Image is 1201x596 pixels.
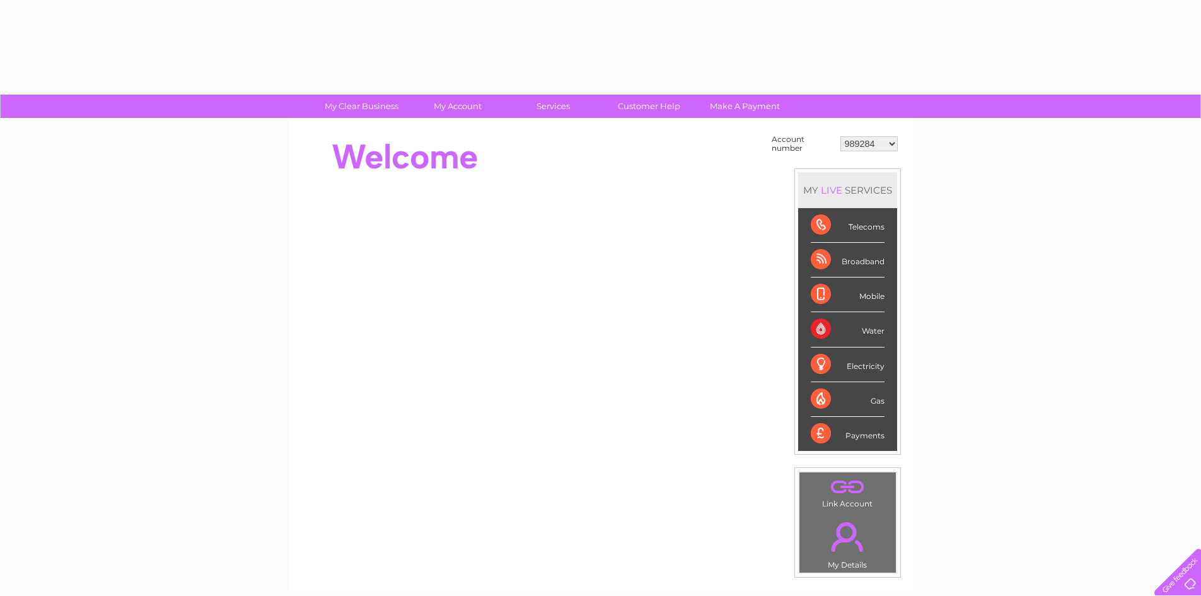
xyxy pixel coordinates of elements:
a: My Clear Business [310,95,414,118]
a: Customer Help [597,95,701,118]
td: Account number [769,132,837,156]
div: LIVE [818,184,845,196]
div: Telecoms [811,208,885,243]
div: Broadband [811,243,885,278]
div: Gas [811,382,885,417]
td: My Details [799,511,896,573]
div: Mobile [811,278,885,312]
div: Electricity [811,348,885,382]
div: MY SERVICES [798,172,897,208]
a: My Account [405,95,509,118]
a: Services [501,95,605,118]
div: Payments [811,417,885,451]
a: . [803,476,893,498]
a: Make A Payment [693,95,797,118]
td: Link Account [799,472,896,511]
div: Water [811,312,885,347]
a: . [803,515,893,559]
